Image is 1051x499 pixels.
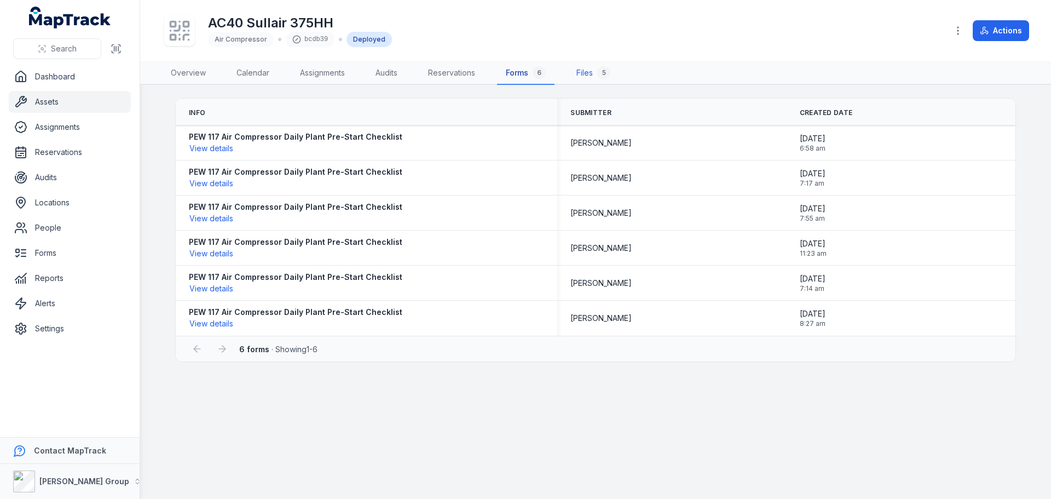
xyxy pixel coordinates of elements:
span: [PERSON_NAME] [570,173,632,183]
a: Audits [9,167,131,188]
a: Calendar [228,62,278,85]
h1: AC40 Sullair 375HH [208,14,392,32]
div: bcdb39 [286,32,334,47]
time: 7/25/2025, 8:27:41 AM [800,308,825,328]
div: Deployed [347,32,392,47]
strong: PEW 117 Air Compressor Daily Plant Pre-Start Checklist [189,237,402,248]
time: 7/31/2025, 7:55:17 AM [800,203,825,223]
span: [DATE] [800,308,825,319]
a: Forms6 [497,62,555,85]
button: View details [189,177,234,190]
a: Files5 [568,62,619,85]
span: [DATE] [800,273,825,284]
time: 8/1/2025, 7:17:47 AM [800,168,825,188]
strong: PEW 117 Air Compressor Daily Plant Pre-Start Checklist [189,131,402,142]
strong: 6 forms [239,345,269,354]
strong: [PERSON_NAME] Group [39,477,129,486]
strong: PEW 117 Air Compressor Daily Plant Pre-Start Checklist [189,272,402,283]
time: 7/29/2025, 11:23:26 AM [800,238,827,258]
button: Actions [973,20,1029,41]
strong: PEW 117 Air Compressor Daily Plant Pre-Start Checklist [189,202,402,213]
a: Locations [9,192,131,214]
span: Air Compressor [215,35,267,43]
button: Search [13,38,101,59]
a: Assignments [9,116,131,138]
span: 11:23 am [800,249,827,258]
a: Reports [9,267,131,289]
a: Assignments [291,62,354,85]
a: Forms [9,242,131,264]
button: View details [189,318,234,330]
a: Reservations [419,62,484,85]
span: 7:17 am [800,179,825,188]
time: 7/26/2025, 7:14:17 AM [800,273,825,293]
span: Submitter [570,108,611,117]
span: 8:27 am [800,319,825,328]
span: Created Date [800,108,853,117]
a: Reservations [9,141,131,163]
a: Audits [367,62,406,85]
button: View details [189,248,234,260]
a: Settings [9,318,131,340]
span: [PERSON_NAME] [570,208,632,219]
span: [DATE] [800,203,825,214]
strong: PEW 117 Air Compressor Daily Plant Pre-Start Checklist [189,307,402,318]
a: Alerts [9,292,131,314]
span: [PERSON_NAME] [570,137,632,148]
button: View details [189,142,234,154]
span: [DATE] [800,168,825,179]
div: 6 [533,66,546,79]
a: People [9,217,131,239]
a: Assets [9,91,131,113]
span: 6:58 am [800,144,825,153]
a: Dashboard [9,66,131,88]
span: Search [51,43,77,54]
span: [PERSON_NAME] [570,278,632,289]
span: [DATE] [800,238,827,249]
a: Overview [162,62,215,85]
span: [PERSON_NAME] [570,243,632,254]
button: View details [189,213,234,225]
span: 7:14 am [800,284,825,293]
strong: PEW 117 Air Compressor Daily Plant Pre-Start Checklist [189,167,402,177]
span: · Showing 1 - 6 [239,345,317,354]
strong: Contact MapTrack [34,446,106,455]
span: 7:55 am [800,214,825,223]
span: [DATE] [800,133,825,144]
time: 8/2/2025, 6:58:00 AM [800,133,825,153]
div: 5 [597,66,610,79]
span: [PERSON_NAME] [570,313,632,324]
span: Info [189,108,205,117]
button: View details [189,283,234,295]
a: MapTrack [29,7,111,28]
